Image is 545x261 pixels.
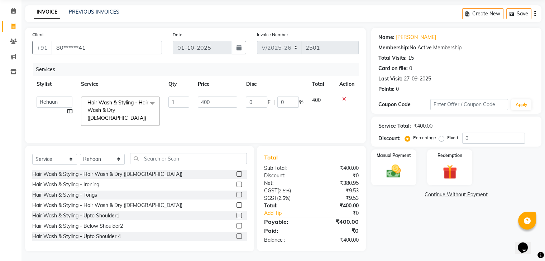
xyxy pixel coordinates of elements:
div: Hair Wash & Styling - Ironing [32,181,99,188]
div: 0 [409,65,412,72]
div: ₹400.00 [414,122,432,130]
div: Last Visit: [378,75,402,83]
div: Discount: [259,172,311,179]
label: Date [173,31,182,38]
button: Apply [511,99,531,110]
button: Save [506,8,531,19]
a: Continue Without Payment [373,191,540,198]
div: Membership: [378,44,410,51]
div: Name: [378,34,395,41]
div: Paid: [259,226,311,235]
div: Sub Total: [259,164,311,172]
input: Search by Name/Mobile/Email/Code [52,41,162,54]
span: | [273,99,274,106]
div: ₹400.00 [311,164,364,172]
div: Points: [378,85,395,93]
th: Service [77,76,164,92]
div: Hair Wash & Styling - Hair Wash & Dry ([DEMOGRAPHIC_DATA]) [32,202,182,209]
div: Total: [259,202,311,210]
div: Hair Wash & Styling - Below Shoulder2 [32,222,123,230]
img: _gift.svg [438,163,462,181]
a: PREVIOUS INVOICES [69,9,119,15]
span: 2.5% [278,195,289,201]
div: ₹400.00 [311,236,364,244]
th: Qty [164,76,193,92]
th: Price [193,76,242,92]
label: Percentage [413,134,436,141]
div: ₹400.00 [311,202,364,210]
span: 2.5% [279,188,290,193]
div: ₹0 [311,172,364,179]
img: _cash.svg [382,163,405,179]
input: Search or Scan [130,153,247,164]
iframe: chat widget [515,232,538,254]
div: Hair Wash & Styling - Tongs [32,191,97,199]
span: SGST [264,195,277,201]
a: Add Tip [259,210,320,217]
th: Total [307,76,335,92]
label: Redemption [438,152,462,159]
div: Hair Wash & Styling - Upto Shoulder1 [32,212,119,220]
span: Hair Wash & Styling - Hair Wash & Dry ([DEMOGRAPHIC_DATA]) [87,99,148,121]
div: ₹0 [311,226,364,235]
span: Total [264,154,281,161]
a: INVOICE [34,6,60,19]
span: F [267,99,270,106]
div: Net: [259,179,311,187]
div: Hair Wash & Styling - Upto Shoulder 4 [32,233,121,240]
div: ( ) [259,187,311,194]
input: Enter Offer / Coupon Code [430,99,508,110]
div: Service Total: [378,122,411,130]
div: Balance : [259,236,311,244]
a: [PERSON_NAME] [396,34,436,41]
div: 15 [408,54,414,62]
div: Services [33,63,364,76]
div: Discount: [378,135,401,142]
div: Payable: [259,217,311,226]
label: Fixed [447,134,458,141]
span: 400 [312,97,320,103]
div: Hair Wash & Styling - Hair Wash & Dry ([DEMOGRAPHIC_DATA]) [32,171,182,178]
label: Invoice Number [257,31,288,38]
div: ₹400.00 [311,217,364,226]
span: CGST [264,187,277,194]
label: Client [32,31,44,38]
div: 0 [396,85,399,93]
div: No Active Membership [378,44,534,51]
div: Coupon Code [378,101,430,108]
button: Create New [462,8,503,19]
div: ₹0 [320,210,364,217]
button: +91 [32,41,52,54]
span: % [299,99,303,106]
div: ₹9.53 [311,187,364,194]
div: ( ) [259,194,311,202]
th: Action [335,76,359,92]
th: Disc [242,76,307,92]
div: ₹380.95 [311,179,364,187]
th: Stylist [32,76,77,92]
div: Card on file: [378,65,408,72]
div: 27-09-2025 [404,75,431,83]
div: Total Visits: [378,54,407,62]
a: x [146,115,149,121]
label: Manual Payment [377,152,411,159]
div: ₹9.53 [311,194,364,202]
